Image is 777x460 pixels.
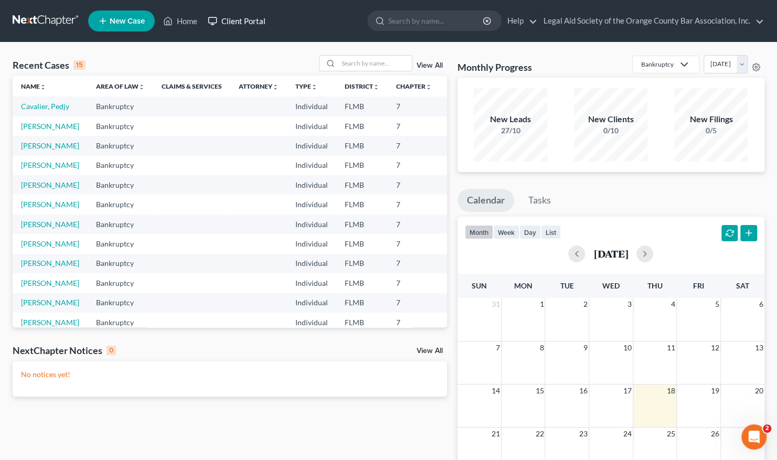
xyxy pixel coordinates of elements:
td: Bankruptcy [88,215,153,234]
td: Individual [287,116,336,136]
a: [PERSON_NAME] [21,220,79,229]
div: 0/10 [574,125,647,136]
td: FLMB [336,116,388,136]
a: [PERSON_NAME] [21,122,79,131]
td: 7 [388,254,440,273]
a: [PERSON_NAME] [21,298,79,307]
a: [PERSON_NAME] [21,318,79,327]
td: Individual [287,195,336,214]
td: Individual [287,97,336,116]
span: Sat [736,281,749,290]
td: Bankruptcy [88,136,153,155]
input: Search by name... [338,56,412,71]
td: FLMB [336,136,388,155]
span: 31 [491,298,501,311]
span: 15 [534,384,545,397]
input: Search by name... [388,11,484,30]
button: list [541,225,561,239]
td: Bankruptcy [88,97,153,116]
td: FLMB [336,195,388,214]
div: 27/10 [474,125,547,136]
td: Individual [287,313,336,332]
span: 24 [622,427,633,440]
td: Individual [287,215,336,234]
th: Claims & Services [153,76,230,97]
td: Bankruptcy [88,313,153,332]
td: FLMB [336,254,388,273]
td: Bankruptcy [88,156,153,175]
span: 5 [714,298,720,311]
td: Individual [287,293,336,313]
h3: Monthly Progress [457,61,532,73]
span: 13 [754,341,764,354]
td: 7 [388,116,440,136]
td: Individual [287,136,336,155]
td: Bankruptcy [88,254,153,273]
td: Bankruptcy [88,116,153,136]
td: FLMB [336,293,388,313]
td: Bankruptcy [88,195,153,214]
a: Home [158,12,203,30]
span: 26 [710,427,720,440]
div: Recent Cases [13,59,86,71]
a: Nameunfold_more [21,82,46,90]
a: Tasks [519,189,560,212]
span: Tue [560,281,574,290]
a: Attorneyunfold_more [239,82,279,90]
a: [PERSON_NAME] [21,200,79,209]
div: New Clients [574,113,647,125]
a: Typeunfold_more [295,82,317,90]
td: 7 [388,195,440,214]
span: 14 [491,384,501,397]
span: 3 [626,298,633,311]
td: 7 [388,175,440,195]
td: Individual [287,273,336,293]
span: 21 [491,427,501,440]
a: View All [417,62,443,69]
span: 22 [534,427,545,440]
td: Individual [287,175,336,195]
div: 0/5 [674,125,748,136]
h2: [DATE] [593,248,628,259]
span: 2 [582,298,589,311]
span: 10 [622,341,633,354]
div: Bankruptcy [641,60,674,69]
span: 6 [758,298,764,311]
td: FLMB [336,215,388,234]
a: Calendar [457,189,514,212]
a: [PERSON_NAME] [21,239,79,248]
p: No notices yet! [21,369,439,380]
div: New Filings [674,113,748,125]
span: 20 [754,384,764,397]
span: 12 [710,341,720,354]
a: [PERSON_NAME] [21,180,79,189]
td: Individual [287,254,336,273]
a: Districtunfold_more [345,82,379,90]
iframe: Intercom live chat [741,424,767,450]
i: unfold_more [139,84,145,90]
span: 2 [763,424,771,433]
a: Legal Aid Society of the Orange County Bar Association, Inc. [538,12,764,30]
span: 4 [670,298,676,311]
td: 7 [388,136,440,155]
td: Bankruptcy [88,273,153,293]
span: Mon [514,281,533,290]
a: Chapterunfold_more [396,82,432,90]
td: FLMB [336,313,388,332]
td: 7 [388,273,440,293]
span: 23 [578,427,589,440]
a: Help [502,12,537,30]
span: 19 [710,384,720,397]
td: FLMB [336,234,388,253]
a: [PERSON_NAME] [21,141,79,150]
span: 25 [666,427,676,440]
button: day [519,225,541,239]
span: 17 [622,384,633,397]
td: 7 [388,313,440,332]
span: 11 [666,341,676,354]
button: month [465,225,493,239]
div: NextChapter Notices [13,344,116,357]
button: week [493,225,519,239]
span: Fri [693,281,704,290]
span: 18 [666,384,676,397]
